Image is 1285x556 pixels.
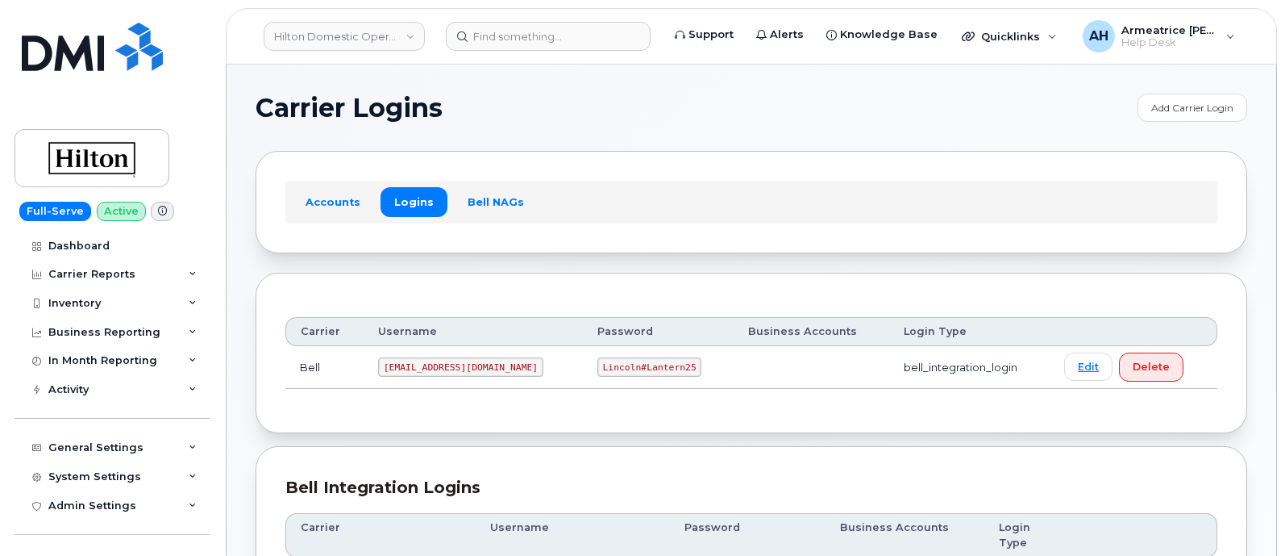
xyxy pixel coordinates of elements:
[889,346,1050,389] td: bell_integration_login
[1119,353,1183,382] button: Delete
[889,317,1050,346] th: Login Type
[454,187,538,216] a: Bell NAGs
[1064,353,1112,381] a: Edit
[1215,486,1273,544] iframe: Messenger Launcher
[381,187,447,216] a: Logins
[1133,359,1170,374] span: Delete
[378,357,543,377] code: [EMAIL_ADDRESS][DOMAIN_NAME]
[292,187,374,216] a: Accounts
[734,317,889,346] th: Business Accounts
[1137,94,1247,122] a: Add Carrier Login
[583,317,734,346] th: Password
[285,346,364,389] td: Bell
[256,96,443,120] span: Carrier Logins
[364,317,583,346] th: Username
[597,357,702,377] code: Lincoln#Lantern25
[285,317,364,346] th: Carrier
[285,476,1217,500] div: Bell Integration Logins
